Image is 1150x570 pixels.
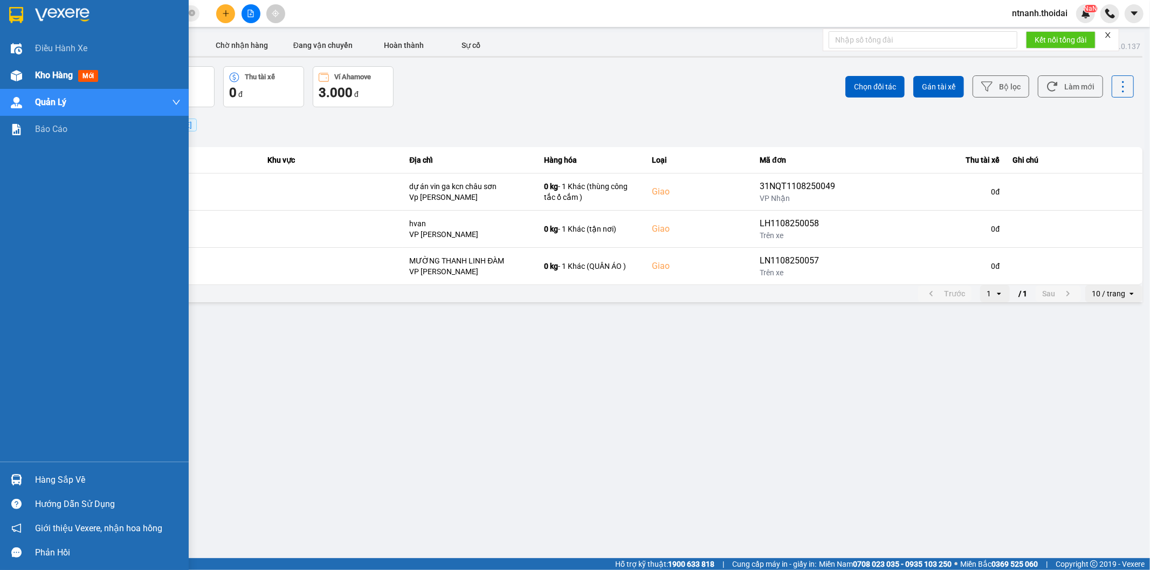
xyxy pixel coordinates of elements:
div: 0 đ [848,261,1000,272]
strong: 1900 633 818 [668,560,714,568]
div: Trên xe [760,230,835,241]
span: close-circle [189,9,195,19]
span: Miền Bắc [960,558,1038,570]
div: Giao [652,185,747,198]
strong: 0708 023 035 - 0935 103 250 [853,560,952,568]
div: - 1 Khác (QUẦN ÁO ) [544,261,639,272]
button: aim [266,4,285,23]
button: next page. current page 1 / 1 [1036,286,1081,302]
button: Làm mới [1038,75,1103,98]
span: plus [222,10,230,17]
span: / 1 [1018,287,1027,300]
span: Chọn đối tác [854,81,896,92]
div: 0 đ [848,186,1000,197]
span: Quản Lý [35,95,66,109]
img: warehouse-icon [11,43,22,54]
img: warehouse-icon [11,97,22,108]
img: solution-icon [11,124,22,135]
span: Cung cấp máy in - giấy in: [732,558,816,570]
span: Hỗ trợ kỹ thuật: [615,558,714,570]
th: Khu vực [261,147,403,173]
button: Hoàn thành [363,34,444,56]
span: 0 kg [544,262,558,270]
div: VP [PERSON_NAME] [409,229,531,240]
span: 3.000 [319,85,353,100]
div: Vp [PERSON_NAME] [409,192,531,203]
div: - 1 Khác (thùng công tắc ổ cắm ) [544,181,639,203]
span: ntnanh.thoidai [1003,6,1076,20]
div: LN1108250057 [760,254,835,267]
button: plus [216,4,235,23]
span: message [11,547,22,558]
sup: NaN [1084,5,1097,12]
span: close [1104,31,1112,39]
div: 1 [987,288,991,299]
div: 10 / trang [1092,288,1125,299]
img: logo-vxr [9,7,23,23]
button: previous page. current page 1 / 1 [918,286,972,302]
button: Chờ nhận hàng [202,34,283,56]
input: Selected 10 / trang. [1126,288,1127,299]
div: - 1 Khác (tận nơi) [544,224,639,234]
svg: open [995,289,1003,298]
div: Thu tài xế [245,73,275,81]
div: Ví Ahamove [334,73,371,81]
button: Kết nối tổng đài [1026,31,1096,48]
span: aim [272,10,279,17]
span: close-circle [189,10,195,16]
button: file-add [242,4,260,23]
input: Nhập số tổng đài [829,31,1017,48]
img: warehouse-icon [11,474,22,485]
div: MƯỜNG THANH LINH ĐÀM [409,255,531,266]
img: icon-new-feature [1081,9,1091,18]
span: down [172,98,181,107]
button: Bộ lọc [973,75,1029,98]
div: Giao [652,223,747,235]
div: hvan [409,218,531,229]
span: | [1046,558,1048,570]
span: Kết nối tổng đài [1035,34,1087,46]
div: đ [319,84,388,101]
th: Ghi chú [1006,147,1142,173]
button: Gán tài xế [913,76,964,98]
button: Ví Ahamove3.000 đ [313,66,394,107]
svg: open [1127,289,1136,298]
img: phone-icon [1105,9,1115,18]
span: file-add [247,10,254,17]
span: 0 kg [544,225,558,233]
div: Hàng sắp về [35,472,181,488]
div: Hướng dẫn sử dụng [35,496,181,512]
span: ⚪️ [954,562,958,566]
div: LH1108250058 [760,217,835,230]
div: Trên xe [760,267,835,278]
span: Giới thiệu Vexere, nhận hoa hồng [35,522,162,535]
div: Giao [652,260,747,273]
span: Gán tài xế [922,81,955,92]
span: question-circle [11,499,22,509]
div: 31NQT1108250049 [760,180,835,193]
th: Địa chỉ [403,147,538,173]
div: Phản hồi [35,545,181,561]
th: Loại [645,147,753,173]
div: Thu tài xế [848,154,1000,166]
div: dự án vin ga kcn châu sơn [409,181,531,192]
button: caret-down [1125,4,1144,23]
div: 0 đ [848,224,1000,234]
th: Hàng hóa [538,147,645,173]
span: caret-down [1130,9,1139,18]
th: Mã đơn [753,147,842,173]
strong: 0369 525 060 [991,560,1038,568]
span: Báo cáo [35,122,67,136]
span: 0 kg [544,182,558,191]
button: Thu tài xế0 đ [223,66,304,107]
button: Chọn đối tác [845,76,905,98]
img: warehouse-icon [11,70,22,81]
span: Miền Nam [819,558,952,570]
div: đ [229,84,298,101]
span: | [722,558,724,570]
span: notification [11,523,22,533]
span: copyright [1090,560,1098,568]
span: mới [78,70,98,82]
span: Điều hành xe [35,41,87,55]
div: VP [PERSON_NAME] [409,266,531,277]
